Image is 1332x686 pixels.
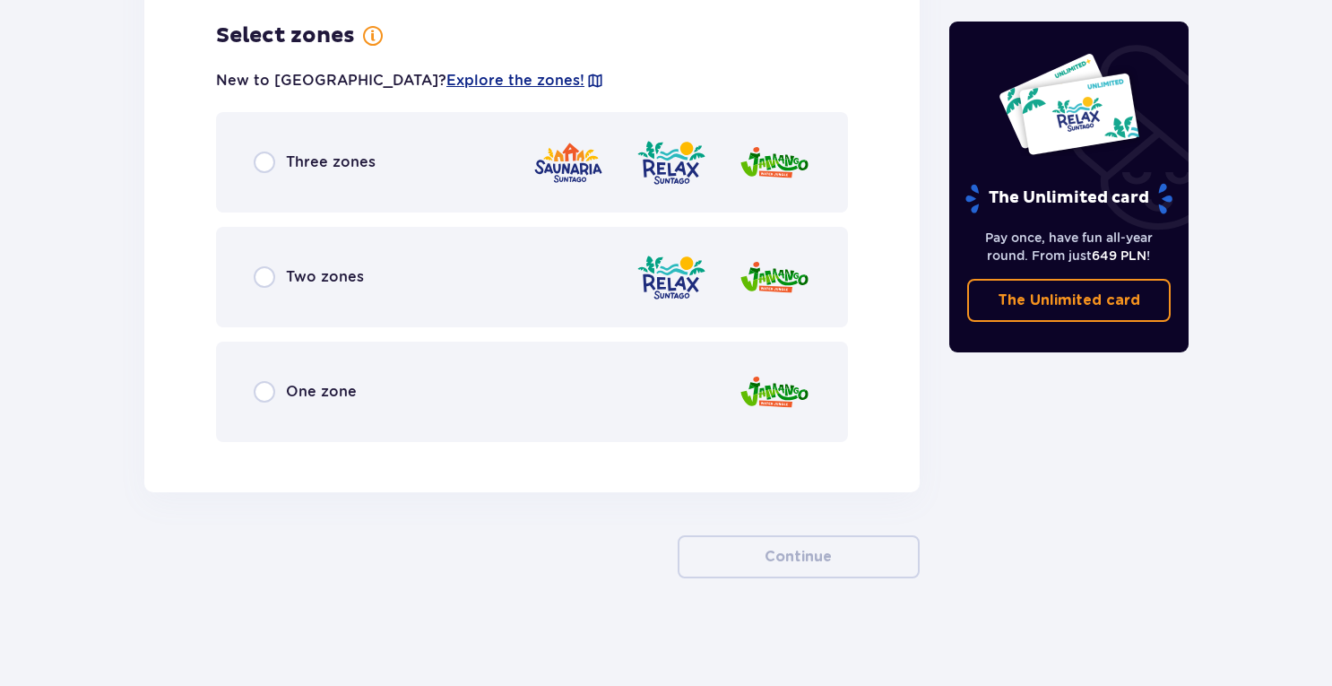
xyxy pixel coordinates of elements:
button: Continue [678,535,920,578]
img: zone logo [636,252,707,303]
span: 649 PLN [1092,248,1146,263]
p: The Unlimited card [964,183,1174,214]
p: Two zones [286,267,364,287]
p: Three zones [286,152,376,172]
a: The Unlimited card [967,279,1172,322]
p: The Unlimited card [998,291,1140,310]
img: zone logo [739,137,810,188]
img: zone logo [532,137,604,188]
p: Select zones [216,22,355,49]
p: One zone [286,382,357,402]
a: Explore the zones! [446,71,584,91]
img: zone logo [636,137,707,188]
p: Pay once, have fun all-year round. From just ! [967,229,1172,265]
p: New to [GEOGRAPHIC_DATA]? [216,71,604,91]
img: zone logo [739,367,810,418]
p: Continue [765,547,832,567]
img: zone logo [739,252,810,303]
